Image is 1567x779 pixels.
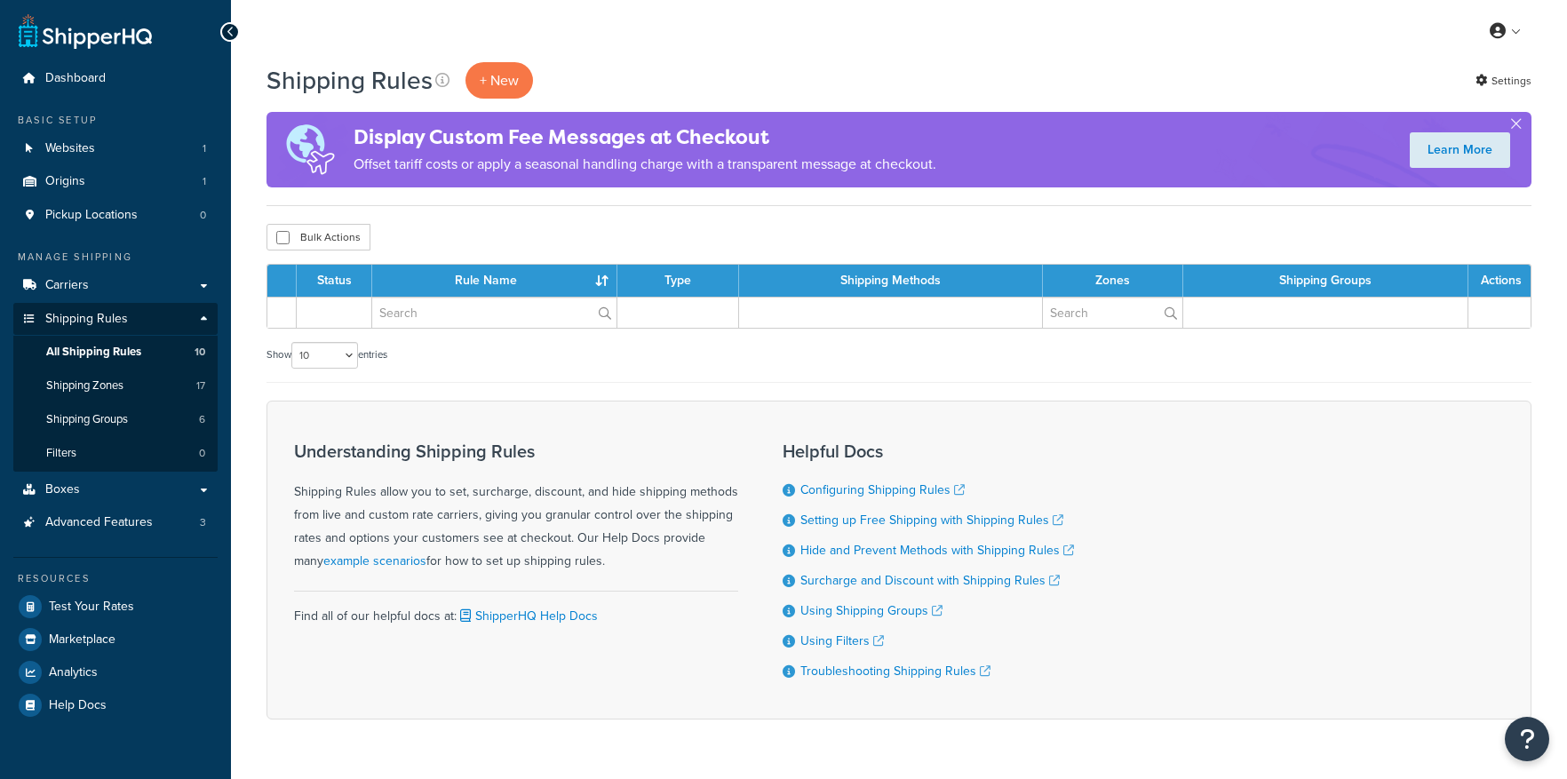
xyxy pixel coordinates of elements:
li: Shipping Groups [13,403,218,436]
img: duties-banner-06bc72dcb5fe05cb3f9472aba00be2ae8eb53ab6f0d8bb03d382ba314ac3c341.png [266,112,354,187]
li: Pickup Locations [13,199,218,232]
a: Boxes [13,473,218,506]
div: Manage Shipping [13,250,218,265]
button: Open Resource Center [1505,717,1549,761]
a: Using Shipping Groups [800,601,943,620]
span: Advanced Features [45,515,153,530]
span: Carriers [45,278,89,293]
a: ShipperHQ Home [19,13,152,49]
th: Shipping Groups [1183,265,1468,297]
a: Dashboard [13,62,218,95]
span: 3 [200,515,206,530]
select: Showentries [291,342,358,369]
span: Help Docs [49,698,107,713]
a: All Shipping Rules 10 [13,336,218,369]
span: Boxes [45,482,80,497]
span: 0 [200,208,206,223]
a: Learn More [1410,132,1510,168]
div: Shipping Rules allow you to set, surcharge, discount, and hide shipping methods from live and cus... [294,441,738,573]
a: Marketplace [13,624,218,656]
a: Pickup Locations 0 [13,199,218,232]
li: Shipping Zones [13,370,218,402]
span: 10 [195,345,205,360]
a: Using Filters [800,632,884,650]
a: example scenarios [323,552,426,570]
p: Offset tariff costs or apply a seasonal handling charge with a transparent message at checkout. [354,152,936,177]
span: Marketplace [49,632,115,648]
a: Settings [1476,68,1531,93]
span: Filters [46,446,76,461]
li: All Shipping Rules [13,336,218,369]
a: Advanced Features 3 [13,506,218,539]
a: Setting up Free Shipping with Shipping Rules [800,511,1063,529]
a: Analytics [13,656,218,688]
li: Filters [13,437,218,470]
th: Type [617,265,739,297]
span: 1 [203,174,206,189]
label: Show entries [266,342,387,369]
a: Troubleshooting Shipping Rules [800,662,990,680]
span: 17 [196,378,205,393]
div: Find all of our helpful docs at: [294,591,738,628]
h3: Helpful Docs [783,441,1074,461]
span: Shipping Rules [45,312,128,327]
input: Search [1043,298,1182,328]
th: Shipping Methods [739,265,1044,297]
span: 1 [203,141,206,156]
span: Pickup Locations [45,208,138,223]
a: ShipperHQ Help Docs [457,607,598,625]
a: Surcharge and Discount with Shipping Rules [800,571,1060,590]
a: Shipping Zones 17 [13,370,218,402]
th: Rule Name [372,265,617,297]
h4: Display Custom Fee Messages at Checkout [354,123,936,152]
li: Websites [13,132,218,165]
div: Resources [13,571,218,586]
h3: Understanding Shipping Rules [294,441,738,461]
h1: Shipping Rules [266,63,433,98]
a: Websites 1 [13,132,218,165]
div: Basic Setup [13,113,218,128]
th: Status [297,265,372,297]
span: All Shipping Rules [46,345,141,360]
a: Filters 0 [13,437,218,470]
a: Carriers [13,269,218,302]
a: Configuring Shipping Rules [800,481,965,499]
input: Search [372,298,616,328]
button: Bulk Actions [266,224,370,250]
span: Analytics [49,665,98,680]
li: Shipping Rules [13,303,218,472]
li: Advanced Features [13,506,218,539]
span: Origins [45,174,85,189]
span: Shipping Groups [46,412,128,427]
span: 6 [199,412,205,427]
a: Shipping Groups 6 [13,403,218,436]
a: Help Docs [13,689,218,721]
a: Test Your Rates [13,591,218,623]
a: Shipping Rules [13,303,218,336]
p: + New [465,62,533,99]
span: 0 [199,446,205,461]
a: Origins 1 [13,165,218,198]
th: Zones [1043,265,1183,297]
th: Actions [1468,265,1531,297]
span: Test Your Rates [49,600,134,615]
span: Websites [45,141,95,156]
span: Shipping Zones [46,378,123,393]
a: Hide and Prevent Methods with Shipping Rules [800,541,1074,560]
span: Dashboard [45,71,106,86]
li: Origins [13,165,218,198]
